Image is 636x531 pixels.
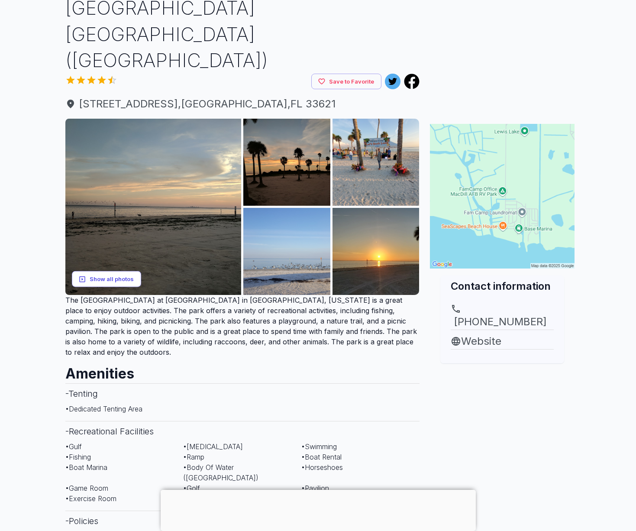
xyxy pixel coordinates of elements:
[65,453,91,461] span: • Fishing
[243,119,330,206] img: AAcXr8oDhleAxcVZj8o2SZZL9fJ9O0aunhxdL3S03IpcaIsuclJEYId68DQV7ULWB0f373pZS66tus66ARBBFzDfexqArle6E...
[72,271,141,287] button: Show all photos
[65,442,82,451] span: • Gulf
[65,494,116,503] span: • Exercise Room
[333,119,420,206] img: AAcXr8qs5y6n1v7QenZHXP-A0ahMC4QedgLcyXLYlT8jDlTQvG7gthnquoObeDG7oAdooxjatAIktAE5I89Ab6ShBMpY29Adw...
[65,511,420,531] h3: - Policies
[243,208,330,295] img: AAcXr8qwIcQGYB_JqLxN5Tvqj7xWd1zSIsupP-XU2rin5iucynmXMOlkTbj0mfC0YAYFv-3VulquzMsH9binn53agsOY7vDcP...
[183,484,200,492] span: • Golf
[183,463,258,482] span: • Body Of Water ([GEOGRAPHIC_DATA])
[183,453,204,461] span: • Ramp
[65,96,420,112] a: [STREET_ADDRESS],[GEOGRAPHIC_DATA],FL 33621
[301,484,329,492] span: • Pavilion
[65,383,420,404] h3: - Tenting
[311,74,381,90] button: Save to Favorite
[430,363,575,472] iframe: Advertisement
[65,119,242,295] img: AAcXr8pJ-JYK6UiOI5lAjZ_Nyzuea98KQPFdJsuQz-cbLquZk7aATXOMBxU_D0KzgsqwIUlKbjavU_Dg4Hz29MAbi7ilnCGw5...
[65,421,420,441] h3: - Recreational Facilities
[65,96,420,112] span: [STREET_ADDRESS] , [GEOGRAPHIC_DATA] , FL 33621
[451,333,554,349] a: Website
[333,208,420,295] img: AAcXr8qJqjaaIIke0vE9VlozoinmPJQT5ZxDPpUhPL22ao8tYXzxFUoQJnxzVQyHNXmebDkbscf5ddbEAxFwV52h30rPnAked...
[65,484,108,492] span: • Game Room
[161,490,476,529] iframe: Advertisement
[65,405,142,413] span: • Dedicated Tenting Area
[65,357,420,383] h2: Amenities
[65,463,107,472] span: • Boat Marina
[451,279,554,293] h2: Contact information
[301,453,342,461] span: • Boat Rental
[65,295,420,357] p: The [GEOGRAPHIC_DATA] at [GEOGRAPHIC_DATA] in [GEOGRAPHIC_DATA], [US_STATE] is a great place to e...
[301,463,343,472] span: • Horseshoes
[451,304,554,330] a: [PHONE_NUMBER]
[301,442,337,451] span: • Swimming
[430,124,575,269] img: Map for Military Park Raccoon Creek Rec Area (MacDill AFB)
[183,442,243,451] span: • [MEDICAL_DATA]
